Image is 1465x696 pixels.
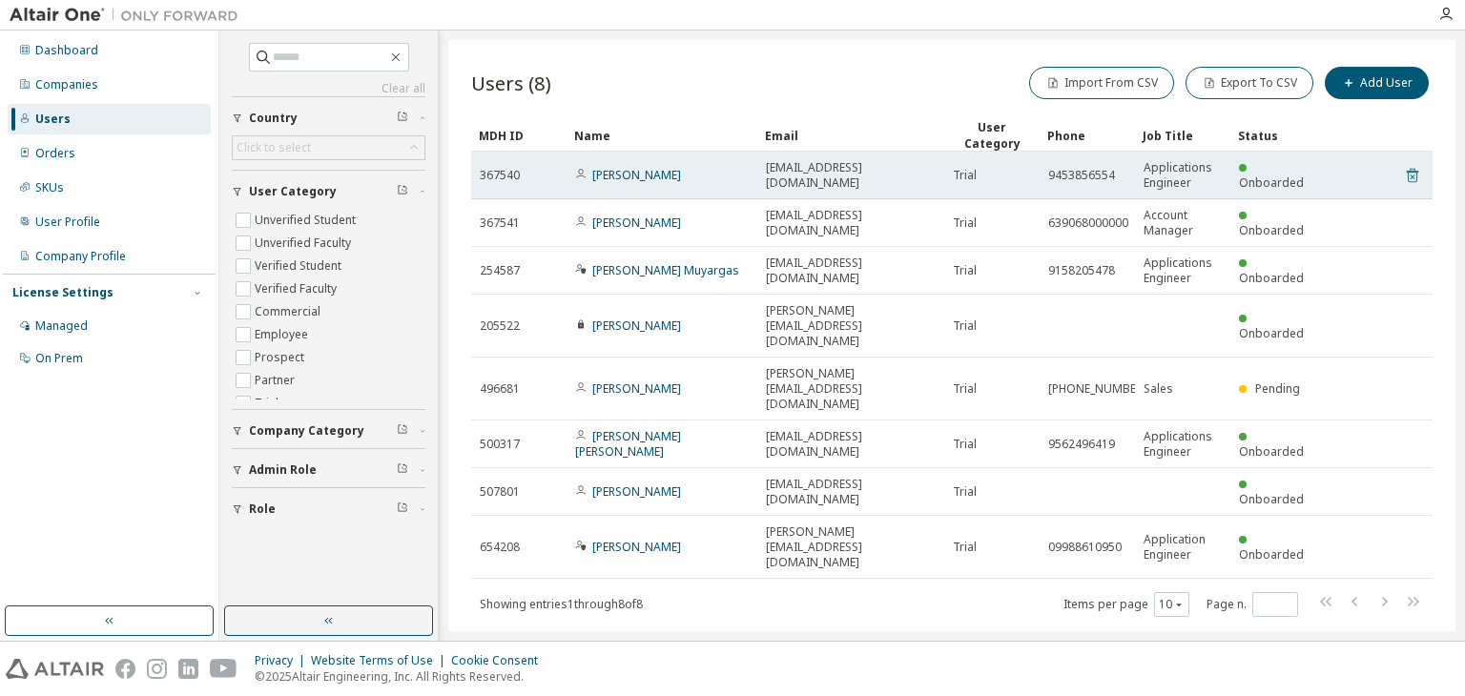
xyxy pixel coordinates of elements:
[6,659,104,679] img: altair_logo.svg
[232,97,425,139] button: Country
[249,462,317,478] span: Admin Role
[480,437,520,452] span: 500317
[1144,381,1173,397] span: Sales
[953,318,977,334] span: Trial
[1207,592,1298,617] span: Page n.
[397,423,408,439] span: Clear filter
[952,119,1032,152] div: User Category
[397,502,408,517] span: Clear filter
[1255,380,1300,397] span: Pending
[311,653,451,668] div: Website Terms of Use
[1144,256,1222,286] span: Applications Engineer
[1144,429,1222,460] span: Applications Engineer
[249,423,364,439] span: Company Category
[1239,491,1304,507] span: Onboarded
[232,488,425,530] button: Role
[232,410,425,452] button: Company Category
[1239,270,1304,286] span: Onboarded
[765,120,937,151] div: Email
[1048,540,1122,555] span: 09988610950
[953,437,977,452] span: Trial
[1048,168,1115,183] span: 9453856554
[232,171,425,213] button: User Category
[35,249,126,264] div: Company Profile
[1239,443,1304,460] span: Onboarded
[255,255,345,277] label: Verified Student
[35,77,98,92] div: Companies
[255,209,360,232] label: Unverified Student
[1047,120,1127,151] div: Phone
[480,596,643,612] span: Showing entries 1 through 8 of 8
[232,81,425,96] a: Clear all
[12,285,113,300] div: License Settings
[592,167,681,183] a: [PERSON_NAME]
[249,184,337,199] span: User Category
[1239,222,1304,238] span: Onboarded
[35,180,64,195] div: SKUs
[953,540,977,555] span: Trial
[1143,120,1223,151] div: Job Title
[480,168,520,183] span: 367540
[35,146,75,161] div: Orders
[1048,437,1115,452] span: 9562496419
[255,300,324,323] label: Commercial
[35,215,100,230] div: User Profile
[480,484,520,500] span: 507801
[397,184,408,199] span: Clear filter
[1238,120,1318,151] div: Status
[766,303,936,349] span: [PERSON_NAME][EMAIL_ADDRESS][DOMAIN_NAME]
[953,215,977,231] span: Trial
[210,659,237,679] img: youtube.svg
[1048,263,1115,278] span: 9158205478
[255,369,299,392] label: Partner
[480,263,520,278] span: 254587
[1144,532,1222,563] span: Application Engineer
[233,136,424,159] div: Click to select
[35,112,71,127] div: Users
[35,318,88,334] div: Managed
[1144,160,1222,191] span: Applications Engineer
[397,111,408,126] span: Clear filter
[147,659,167,679] img: instagram.svg
[237,140,311,155] div: Click to select
[766,160,936,191] span: [EMAIL_ADDRESS][DOMAIN_NAME]
[575,428,681,460] a: [PERSON_NAME] [PERSON_NAME]
[953,263,977,278] span: Trial
[953,484,977,500] span: Trial
[255,323,312,346] label: Employee
[115,659,135,679] img: facebook.svg
[766,524,936,570] span: [PERSON_NAME][EMAIL_ADDRESS][DOMAIN_NAME]
[480,381,520,397] span: 496681
[1063,592,1189,617] span: Items per page
[10,6,248,25] img: Altair One
[1186,67,1313,99] button: Export To CSV
[1159,597,1185,612] button: 10
[1239,325,1304,341] span: Onboarded
[1239,546,1304,563] span: Onboarded
[592,317,681,334] a: [PERSON_NAME]
[953,381,977,397] span: Trial
[574,120,750,151] div: Name
[592,483,681,500] a: [PERSON_NAME]
[35,43,98,58] div: Dashboard
[249,111,298,126] span: Country
[35,351,83,366] div: On Prem
[766,429,936,460] span: [EMAIL_ADDRESS][DOMAIN_NAME]
[471,70,551,96] span: Users (8)
[592,380,681,397] a: [PERSON_NAME]
[451,653,549,668] div: Cookie Consent
[953,168,977,183] span: Trial
[1048,215,1128,231] span: 639068000000
[1325,67,1429,99] button: Add User
[766,208,936,238] span: [EMAIL_ADDRESS][DOMAIN_NAME]
[232,449,425,491] button: Admin Role
[1144,208,1222,238] span: Account Manager
[178,659,198,679] img: linkedin.svg
[255,346,308,369] label: Prospect
[766,366,936,412] span: [PERSON_NAME][EMAIL_ADDRESS][DOMAIN_NAME]
[1048,381,1146,397] span: [PHONE_NUMBER]
[480,318,520,334] span: 205522
[255,232,355,255] label: Unverified Faculty
[592,539,681,555] a: [PERSON_NAME]
[1029,67,1174,99] button: Import From CSV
